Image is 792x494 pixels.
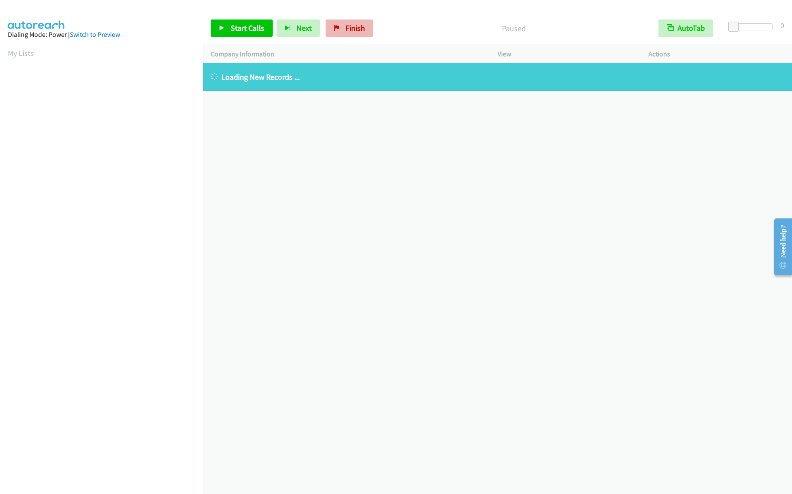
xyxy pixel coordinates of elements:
[780,19,784,31] div: 0
[8,29,195,40] div: Dialing Mode: Power |
[211,49,482,59] p: Company Information
[211,19,273,37] a: Start Calls
[277,19,320,37] button: Next
[8,67,203,478] iframe: Dialpad
[8,48,34,58] a: My Lists
[658,19,713,37] button: AutoTab
[767,212,792,281] iframe: Resource Center
[326,19,373,37] a: Finish
[733,23,772,30] div: Delay between calls (in seconds)
[649,49,784,59] p: Actions
[231,23,264,33] span: Start Calls
[211,71,784,83] p: Loading New Records ...
[297,23,312,33] span: Next
[498,49,633,59] p: View
[345,23,365,33] span: Finish
[70,30,120,39] a: Switch to Preview
[385,23,643,34] p: Paused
